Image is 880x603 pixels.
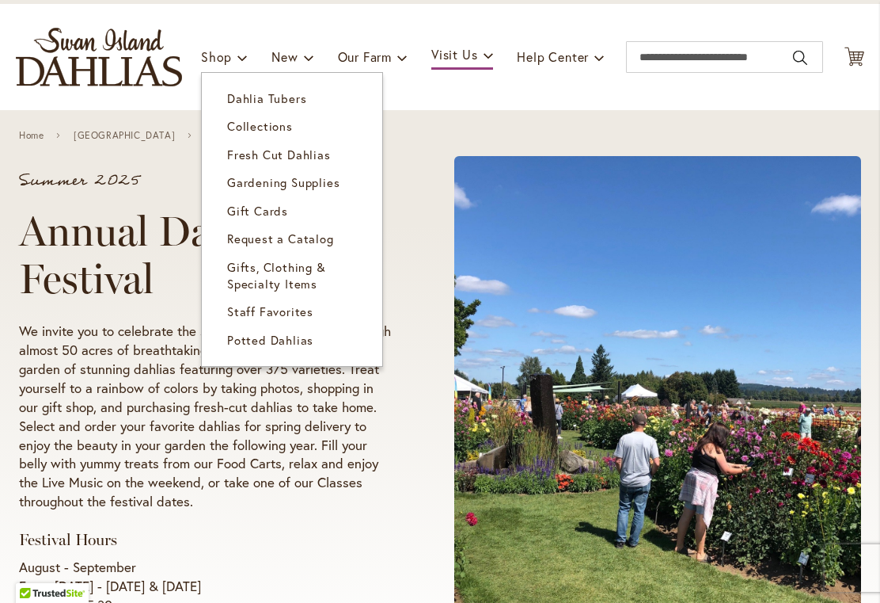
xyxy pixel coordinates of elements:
[74,130,175,141] a: [GEOGRAPHIC_DATA]
[431,46,477,63] span: Visit Us
[227,147,331,162] span: Fresh Cut Dahlias
[19,130,44,141] a: Home
[227,174,339,190] span: Gardening Supplies
[227,259,326,292] span: Gifts, Clothing & Specialty Items
[517,48,589,65] span: Help Center
[227,90,306,106] span: Dahlia Tubers
[19,173,394,189] p: Summer 2025
[271,48,298,65] span: New
[19,322,394,512] p: We invite you to celebrate the season of Dahlias! Stroll through almost 50 acres of breathtaking ...
[227,332,313,348] span: Potted Dahlias
[227,118,293,134] span: Collections
[201,48,232,65] span: Shop
[19,530,394,550] h3: Festival Hours
[16,28,182,86] a: store logo
[202,197,382,225] a: Gift Cards
[19,208,394,303] h1: Annual Dahlia Festival
[227,231,334,246] span: Request a Catalog
[338,48,392,65] span: Our Farm
[227,303,313,319] span: Staff Favorites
